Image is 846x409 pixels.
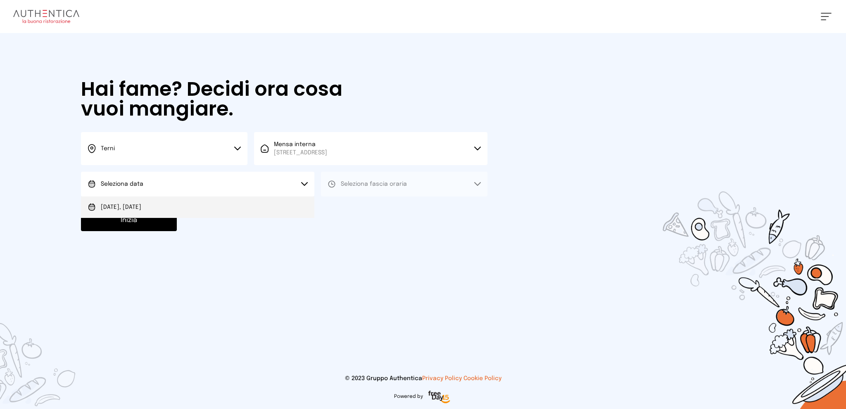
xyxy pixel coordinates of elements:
p: © 2023 Gruppo Authentica [13,374,833,383]
span: Seleziona data [101,181,143,187]
button: Inizia [81,210,177,231]
span: Seleziona fascia oraria [341,181,407,187]
span: Powered by [394,393,423,400]
span: [DATE], [DATE] [101,203,141,211]
a: Cookie Policy [463,376,501,381]
a: Privacy Policy [422,376,462,381]
img: logo-freeday.3e08031.png [426,389,452,406]
button: Seleziona data [81,172,314,196]
button: Seleziona fascia oraria [321,172,487,196]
